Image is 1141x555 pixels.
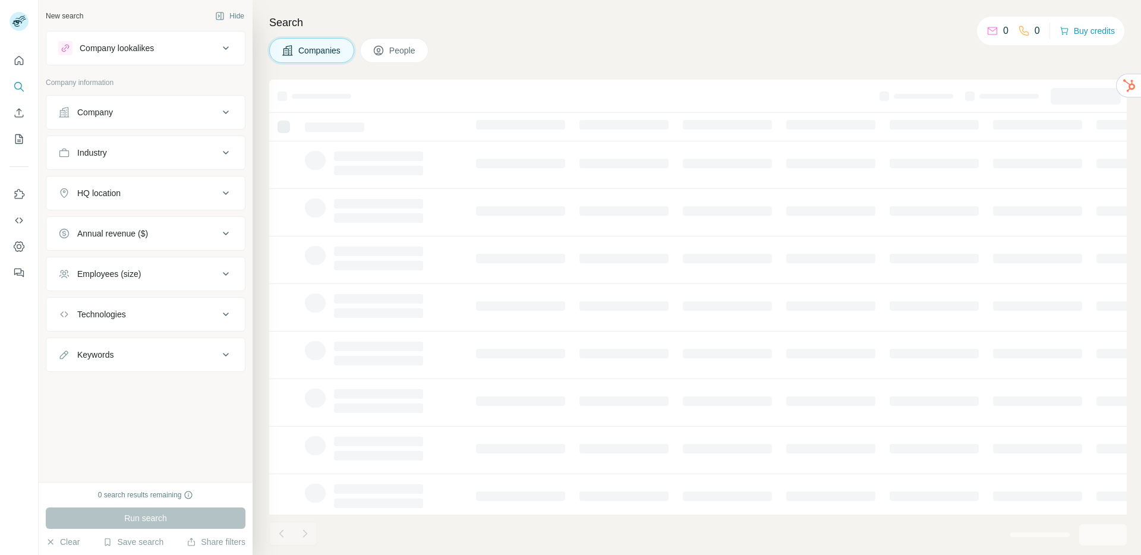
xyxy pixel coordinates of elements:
[46,260,245,288] button: Employees (size)
[207,7,253,25] button: Hide
[10,128,29,150] button: My lists
[46,11,83,21] div: New search
[10,76,29,97] button: Search
[10,236,29,257] button: Dashboard
[77,308,126,320] div: Technologies
[10,210,29,231] button: Use Surfe API
[98,490,194,500] div: 0 search results remaining
[46,219,245,248] button: Annual revenue ($)
[10,50,29,71] button: Quick start
[389,45,417,56] span: People
[46,179,245,207] button: HQ location
[269,14,1127,31] h4: Search
[77,106,113,118] div: Company
[46,138,245,167] button: Industry
[80,42,154,54] div: Company lookalikes
[1060,23,1115,39] button: Buy credits
[103,536,163,548] button: Save search
[10,184,29,205] button: Use Surfe on LinkedIn
[187,536,245,548] button: Share filters
[46,340,245,369] button: Keywords
[77,228,148,239] div: Annual revenue ($)
[77,187,121,199] div: HQ location
[46,34,245,62] button: Company lookalikes
[46,300,245,329] button: Technologies
[1035,24,1040,38] p: 0
[10,102,29,124] button: Enrich CSV
[10,262,29,283] button: Feedback
[1003,24,1008,38] p: 0
[46,536,80,548] button: Clear
[46,77,245,88] p: Company information
[298,45,342,56] span: Companies
[46,98,245,127] button: Company
[77,147,107,159] div: Industry
[77,349,114,361] div: Keywords
[77,268,141,280] div: Employees (size)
